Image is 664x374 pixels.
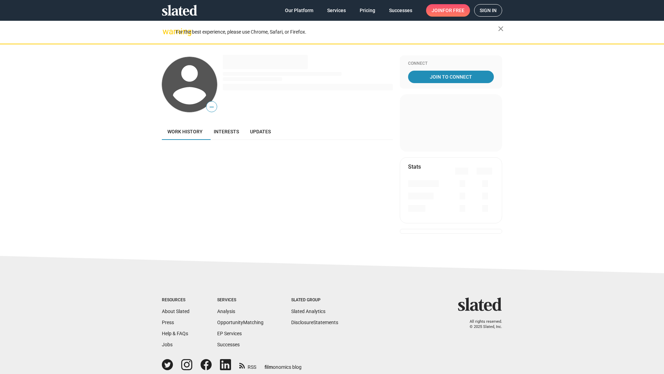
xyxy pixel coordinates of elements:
div: Slated Group [291,297,338,303]
div: Services [217,297,264,303]
span: Our Platform [285,4,313,17]
span: film [265,364,273,370]
a: Interests [208,123,245,140]
a: About Slated [162,309,190,314]
mat-card-title: Stats [408,163,421,170]
a: Updates [245,123,276,140]
span: for free [443,4,464,17]
a: OpportunityMatching [217,320,264,325]
a: Analysis [217,309,235,314]
a: Successes [384,4,418,17]
span: Successes [389,4,412,17]
mat-icon: close [497,25,505,33]
a: Jobs [162,342,173,347]
a: Successes [217,342,240,347]
span: Services [327,4,346,17]
a: Slated Analytics [291,309,325,314]
span: Join [432,4,464,17]
a: Our Platform [279,4,319,17]
div: Connect [408,61,494,66]
div: Resources [162,297,190,303]
span: Interests [214,129,239,134]
p: All rights reserved. © 2025 Slated, Inc. [462,319,502,329]
a: Sign in [474,4,502,17]
a: Pricing [354,4,381,17]
span: Sign in [480,5,497,16]
span: Work history [167,129,203,134]
span: Updates [250,129,271,134]
a: Join To Connect [408,71,494,83]
span: Join To Connect [409,71,492,83]
div: For the best experience, please use Chrome, Safari, or Firefox. [176,27,498,37]
mat-icon: warning [163,27,171,36]
a: Work history [162,123,208,140]
a: filmonomics blog [265,358,302,371]
span: — [206,103,217,112]
a: Services [322,4,351,17]
a: EP Services [217,331,242,336]
a: RSS [239,360,256,371]
a: Help & FAQs [162,331,188,336]
a: DisclosureStatements [291,320,338,325]
span: Pricing [360,4,375,17]
a: Press [162,320,174,325]
a: Joinfor free [426,4,470,17]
